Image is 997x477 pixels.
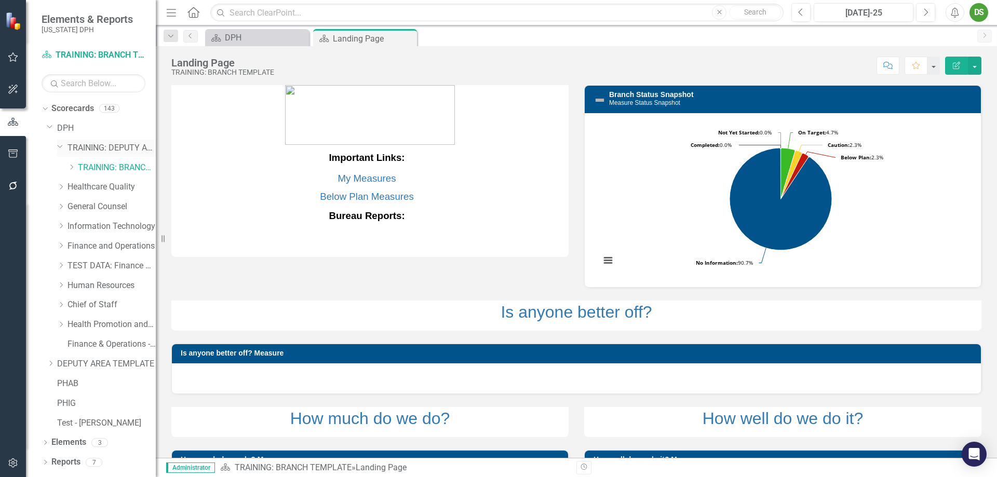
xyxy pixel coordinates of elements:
[68,181,156,193] a: Healthcare Quality
[691,141,732,148] text: 0.0%
[171,69,274,76] div: TRAINING: BRANCH TEMPLATE
[68,142,156,154] a: TRAINING: DEPUTY AREA
[814,3,913,22] button: [DATE]-25
[969,3,988,22] button: DS
[841,154,883,161] text: 2.3%
[609,90,694,99] a: Branch Status Snapshot
[841,154,871,161] tspan: Below Plan:
[51,437,86,448] a: Elements
[828,141,861,148] text: 2.3%
[691,141,720,148] tspan: Completed:
[51,103,94,115] a: Scorecards
[798,129,826,136] tspan: On Target:
[333,32,414,45] div: Landing Page
[225,31,306,44] div: DPH
[68,280,156,292] a: Human Resources
[91,438,108,447] div: 3
[210,4,784,22] input: Search ClearPoint...
[828,141,850,148] tspan: Caution:
[730,148,832,250] path: No Information, 39.
[181,456,563,464] h3: How much do we do? Measure
[57,358,156,370] a: DEPUTY AREA TEMPLATE
[703,409,863,428] a: How well do we do it?
[798,129,838,136] text: 4.7%
[609,99,680,106] small: Measure Status Snapshot
[57,417,156,429] a: Test - [PERSON_NAME]
[338,173,396,184] a: My Measures
[320,191,413,202] a: Below Plan Measures
[42,49,145,61] a: TRAINING: BRANCH TEMPLATE
[51,456,80,468] a: Reports
[235,462,352,472] a: TRAINING: BRANCH TEMPLATE
[68,240,156,252] a: Finance and Operations
[744,8,766,16] span: Search
[99,104,119,113] div: 143
[57,378,156,390] a: PHAB
[595,121,966,277] svg: Interactive chart
[781,153,809,199] path: Below Plan, 1.
[601,253,615,268] button: View chart menu, Chart
[501,303,652,321] a: Is anyone better off?
[57,398,156,410] a: PHIG
[594,456,976,464] h3: How well do we do it? Measure
[208,31,306,44] a: DPH
[220,462,569,474] div: »
[181,349,976,357] h3: Is anyone better off? Measure
[57,122,156,134] a: DPH
[729,5,781,20] button: Search
[594,94,606,106] img: Not Defined
[290,409,450,428] a: How much do we do?
[718,129,760,136] tspan: Not Yet Started:
[68,260,156,272] a: TEST DATA: Finance and Operations (Copy)
[780,148,795,199] path: On Target, 2.
[329,152,405,163] strong: Important Links:
[781,151,802,199] path: Caution, 1.
[356,462,407,472] div: Landing Page
[42,13,133,25] span: Elements & Reports
[718,129,772,136] text: 0.0%
[696,259,738,266] tspan: No Information:
[817,7,910,19] div: [DATE]-25
[86,458,102,467] div: 7
[68,338,156,350] a: Finance & Operations - ARCHIVE
[329,210,405,221] span: Bureau Reports:
[166,462,215,473] span: Administrator
[78,162,156,174] a: TRAINING: BRANCH TEMPLATE
[68,201,156,213] a: General Counsel
[68,319,156,331] a: Health Promotion and Services
[68,299,156,311] a: Chief of Staff
[5,12,23,30] img: ClearPoint Strategy
[962,442,987,467] div: Open Intercom Messenger
[42,25,133,34] small: [US_STATE] DPH
[595,121,971,277] div: Chart. Highcharts interactive chart.
[42,74,145,92] input: Search Below...
[696,259,753,266] text: 90.7%
[68,221,156,233] a: Information Technology
[171,57,274,69] div: Landing Page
